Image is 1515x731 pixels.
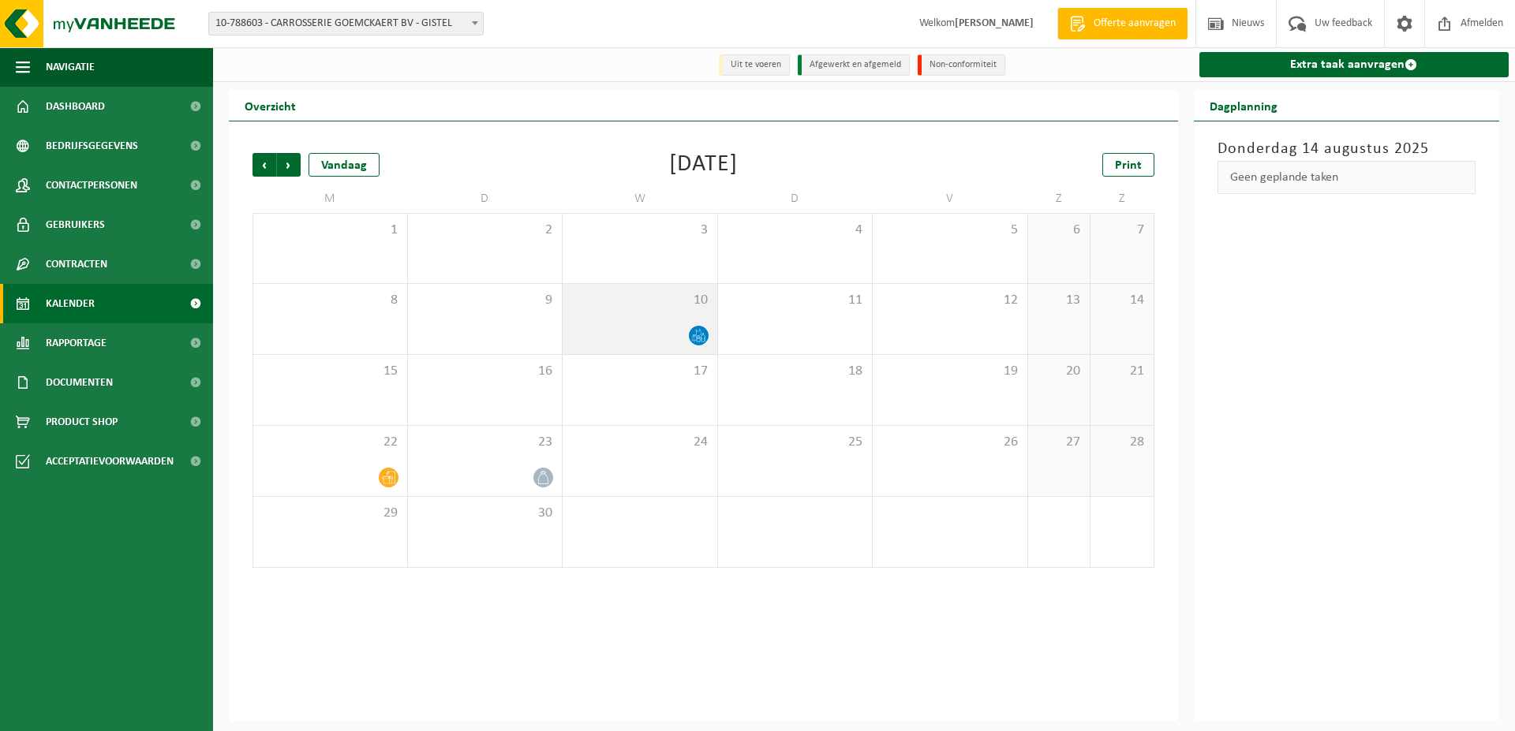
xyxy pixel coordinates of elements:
[1199,52,1509,77] a: Extra taak aanvragen
[1036,222,1083,239] span: 6
[1098,434,1145,451] span: 28
[881,222,1019,239] span: 5
[563,185,718,213] td: W
[1218,161,1476,194] div: Geen geplande taken
[261,505,399,522] span: 29
[881,292,1019,309] span: 12
[955,17,1034,29] strong: [PERSON_NAME]
[726,292,865,309] span: 11
[669,153,738,177] div: [DATE]
[1028,185,1091,213] td: Z
[570,434,709,451] span: 24
[416,292,555,309] span: 9
[408,185,563,213] td: D
[252,185,408,213] td: M
[719,54,790,76] li: Uit te voeren
[1102,153,1154,177] a: Print
[1090,185,1154,213] td: Z
[1090,16,1180,32] span: Offerte aanvragen
[1115,159,1142,172] span: Print
[46,402,118,442] span: Product Shop
[277,153,301,177] span: Volgende
[46,205,105,244] span: Gebruikers
[726,363,865,380] span: 18
[718,185,873,213] td: D
[918,54,1005,76] li: Non-conformiteit
[46,87,105,126] span: Dashboard
[726,434,865,451] span: 25
[209,13,483,35] span: 10-788603 - CARROSSERIE GOEMCKAERT BV - GISTEL
[1218,137,1476,161] h3: Donderdag 14 augustus 2025
[46,284,95,323] span: Kalender
[1098,292,1145,309] span: 14
[1036,363,1083,380] span: 20
[416,222,555,239] span: 2
[46,442,174,481] span: Acceptatievoorwaarden
[1057,8,1188,39] a: Offerte aanvragen
[46,244,107,284] span: Contracten
[46,47,95,87] span: Navigatie
[798,54,910,76] li: Afgewerkt en afgemeld
[46,323,107,363] span: Rapportage
[1036,292,1083,309] span: 13
[261,434,399,451] span: 22
[1036,434,1083,451] span: 27
[208,12,484,35] span: 10-788603 - CARROSSERIE GOEMCKAERT BV - GISTEL
[46,166,137,205] span: Contactpersonen
[261,363,399,380] span: 15
[229,90,312,121] h2: Overzicht
[570,363,709,380] span: 17
[881,363,1019,380] span: 19
[881,434,1019,451] span: 26
[416,363,555,380] span: 16
[1098,222,1145,239] span: 7
[570,292,709,309] span: 10
[873,185,1028,213] td: V
[252,153,276,177] span: Vorige
[416,434,555,451] span: 23
[261,292,399,309] span: 8
[309,153,380,177] div: Vandaag
[46,126,138,166] span: Bedrijfsgegevens
[46,363,113,402] span: Documenten
[261,222,399,239] span: 1
[570,222,709,239] span: 3
[726,222,865,239] span: 4
[1098,363,1145,380] span: 21
[1194,90,1293,121] h2: Dagplanning
[416,505,555,522] span: 30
